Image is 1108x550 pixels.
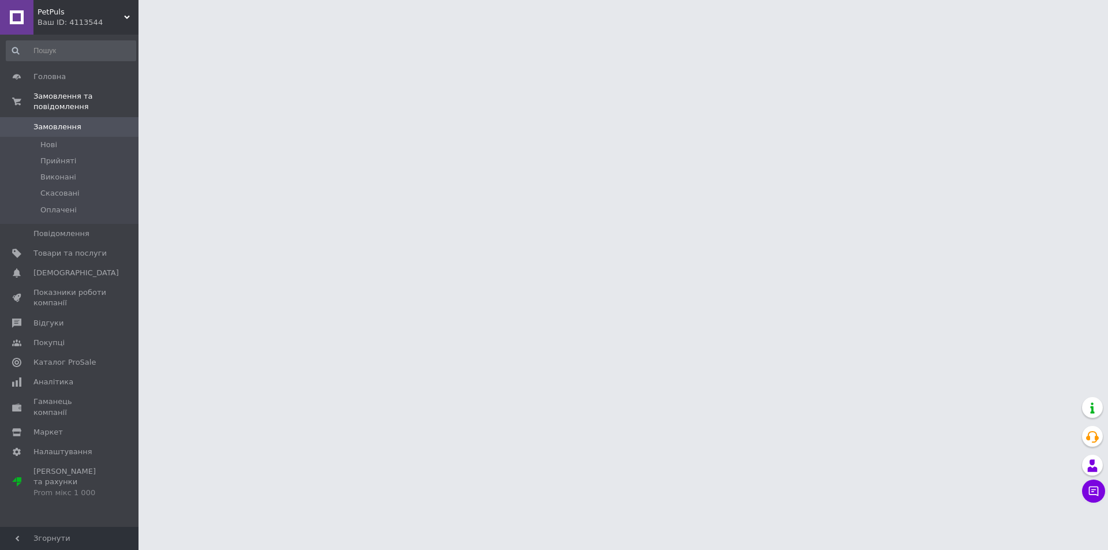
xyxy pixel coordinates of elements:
span: Замовлення [33,122,81,132]
input: Пошук [6,40,136,61]
span: Налаштування [33,447,92,457]
span: Показники роботи компанії [33,287,107,308]
span: Замовлення та повідомлення [33,91,138,112]
span: Маркет [33,427,63,437]
span: PetPuls [38,7,124,17]
span: [DEMOGRAPHIC_DATA] [33,268,119,278]
span: Каталог ProSale [33,357,96,368]
span: Оплачені [40,205,77,215]
span: Скасовані [40,188,80,199]
span: Виконані [40,172,76,182]
span: Гаманець компанії [33,396,107,417]
span: Товари та послуги [33,248,107,259]
span: Відгуки [33,318,63,328]
span: Аналітика [33,377,73,387]
span: Прийняті [40,156,76,166]
button: Чат з покупцем [1082,480,1105,503]
div: Ваш ID: 4113544 [38,17,138,28]
span: Покупці [33,338,65,348]
span: Повідомлення [33,229,89,239]
span: Головна [33,72,66,82]
span: [PERSON_NAME] та рахунки [33,466,107,498]
span: Нові [40,140,57,150]
div: Prom мікс 1 000 [33,488,107,498]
